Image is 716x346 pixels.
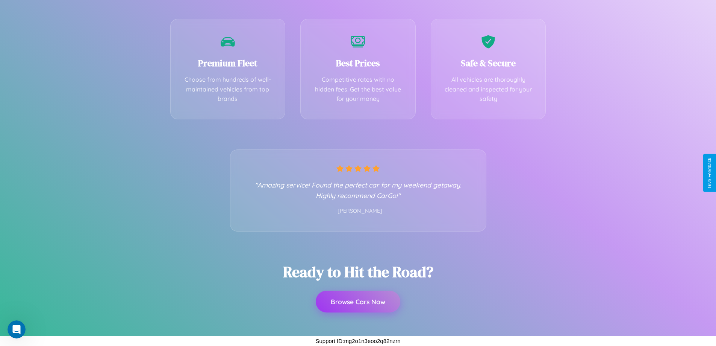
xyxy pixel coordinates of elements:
[182,57,274,69] h3: Premium Fleet
[316,291,400,312] button: Browse Cars Now
[8,320,26,338] iframe: Intercom live chat
[316,336,401,346] p: Support ID: mg2o1n3eoo2q82nzrn
[312,57,404,69] h3: Best Prices
[245,180,471,201] p: "Amazing service! Found the perfect car for my weekend getaway. Highly recommend CarGo!"
[182,75,274,104] p: Choose from hundreds of well-maintained vehicles from top brands
[707,158,712,188] div: Give Feedback
[283,262,433,282] h2: Ready to Hit the Road?
[442,57,534,69] h3: Safe & Secure
[312,75,404,104] p: Competitive rates with no hidden fees. Get the best value for your money
[442,75,534,104] p: All vehicles are thoroughly cleaned and inspected for your safety
[245,206,471,216] p: - [PERSON_NAME]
